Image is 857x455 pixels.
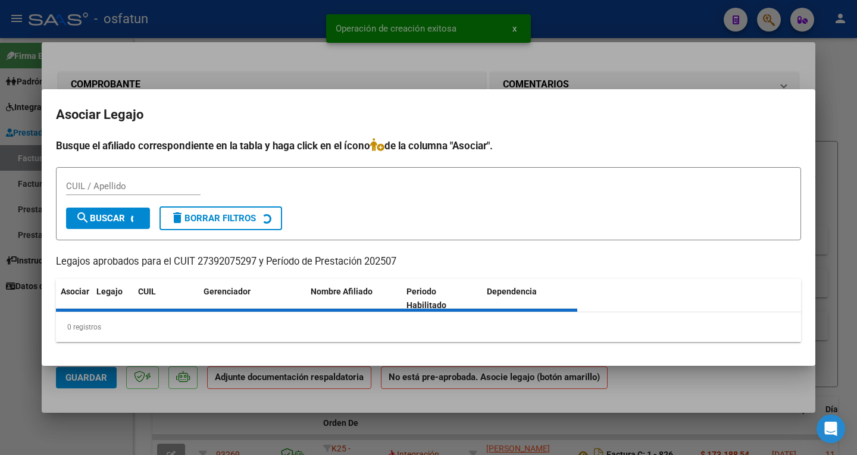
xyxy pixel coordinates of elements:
[76,211,90,225] mat-icon: search
[482,279,578,318] datatable-header-cell: Dependencia
[61,287,89,296] span: Asociar
[56,103,801,126] h2: Asociar Legajo
[311,287,373,296] span: Nombre Afiliado
[76,213,125,224] span: Buscar
[138,287,156,296] span: CUIL
[306,279,402,318] datatable-header-cell: Nombre Afiliado
[406,287,446,310] span: Periodo Habilitado
[56,312,801,342] div: 0 registros
[159,206,282,230] button: Borrar Filtros
[170,211,184,225] mat-icon: delete
[402,279,482,318] datatable-header-cell: Periodo Habilitado
[92,279,133,318] datatable-header-cell: Legajo
[204,287,251,296] span: Gerenciador
[817,415,845,443] div: Open Intercom Messenger
[487,287,537,296] span: Dependencia
[56,255,801,269] p: Legajos aprobados para el CUIT 27392075297 y Período de Prestación 202507
[56,279,92,318] datatable-header-cell: Asociar
[199,279,306,318] datatable-header-cell: Gerenciador
[170,213,256,224] span: Borrar Filtros
[96,287,123,296] span: Legajo
[56,138,801,153] h4: Busque el afiliado correspondiente en la tabla y haga click en el ícono de la columna "Asociar".
[66,208,150,229] button: Buscar
[133,279,199,318] datatable-header-cell: CUIL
